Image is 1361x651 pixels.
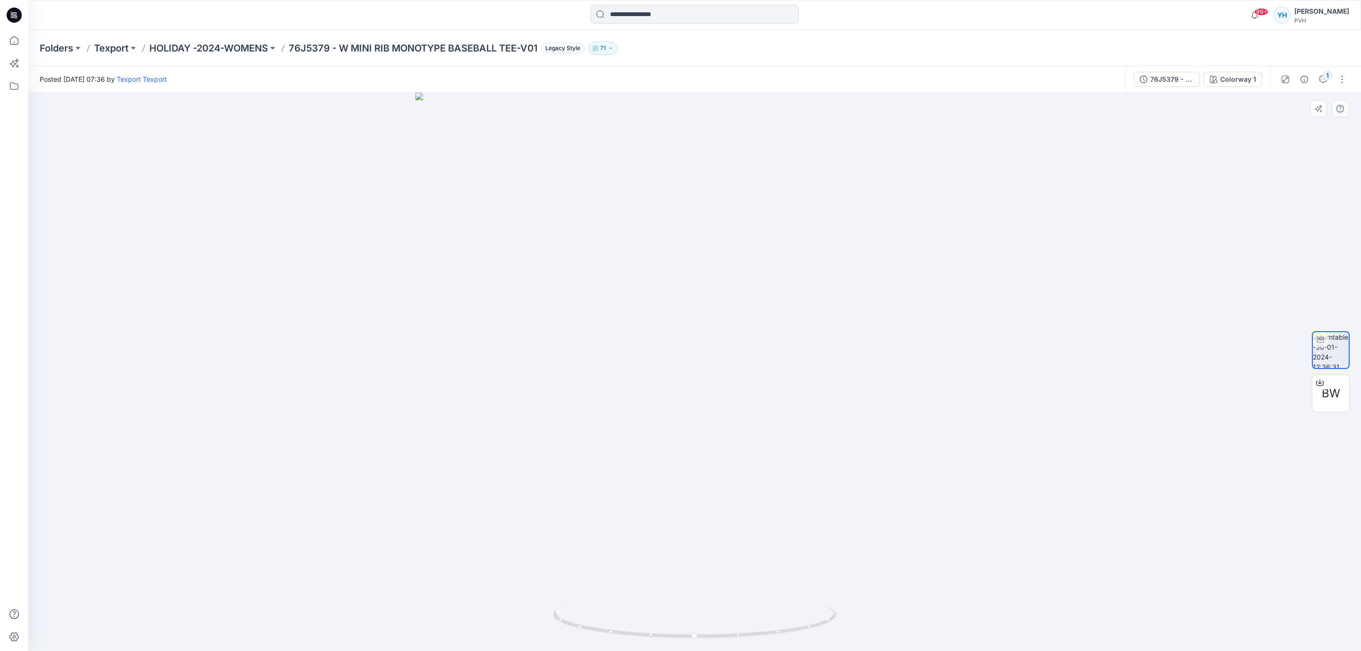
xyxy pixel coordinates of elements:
span: BW [1322,385,1340,402]
div: [PERSON_NAME] [1294,6,1349,17]
span: Legacy Style [541,43,585,54]
div: 76J5379 - W MINI RIB MONOTYPE BASEBALL TEE-V01 [1150,74,1194,85]
p: 71 [600,43,606,53]
span: 99+ [1254,8,1268,16]
img: turntable-30-01-2024-12:36:31 [1313,332,1349,368]
div: Colorway 1 [1220,74,1256,85]
a: Texport [94,42,129,55]
button: Details [1297,72,1312,87]
a: HOLIDAY -2024-WOMENS [149,42,268,55]
span: Posted [DATE] 07:36 by [40,74,167,84]
button: Legacy Style [537,42,585,55]
button: 76J5379 - W MINI RIB MONOTYPE BASEBALL TEE-V01 [1134,72,1200,87]
button: 71 [588,42,618,55]
div: YH [1274,7,1291,24]
div: 1 [1323,71,1332,80]
button: 1 [1316,72,1331,87]
p: 76J5379 - W MINI RIB MONOTYPE BASEBALL TEE-V01 [289,42,537,55]
button: Colorway 1 [1204,72,1262,87]
a: Folders [40,42,73,55]
a: Texport Texport [117,75,167,83]
div: PVH [1294,17,1349,24]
